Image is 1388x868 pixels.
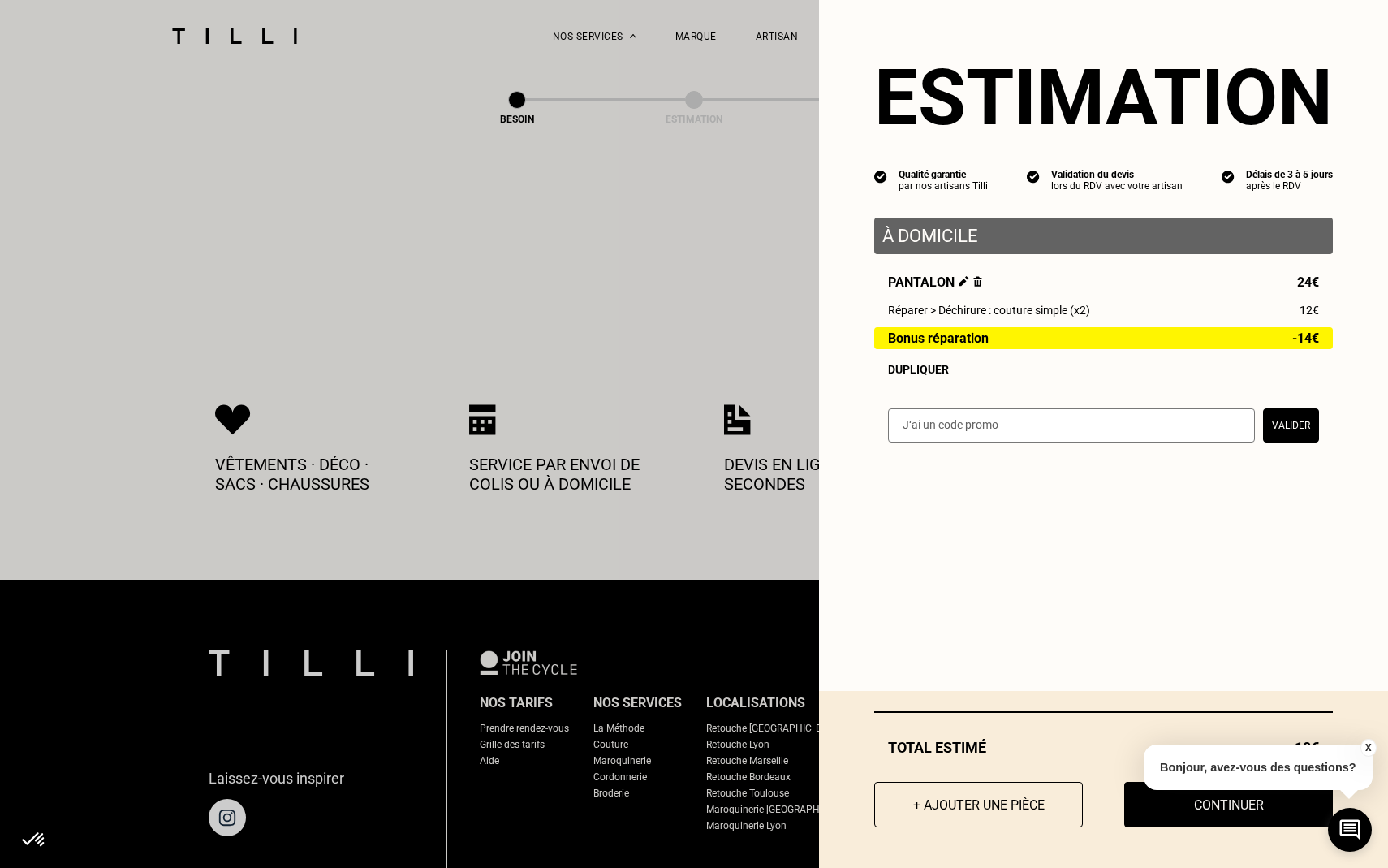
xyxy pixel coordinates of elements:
[1246,180,1333,192] div: après le RDV
[1144,745,1373,790] p: Bonjour, avez-vous des questions?
[1124,782,1333,827] button: Continuer
[1360,739,1376,757] button: X
[1222,169,1235,184] img: icon list info
[888,363,1319,376] div: Dupliquer
[1051,180,1183,192] div: lors du RDV avec votre artisan
[899,180,988,192] div: par nos artisans Tilli
[888,331,989,345] span: Bonus réparation
[1027,169,1040,184] img: icon list info
[1297,274,1319,290] span: 24€
[874,52,1333,143] section: Estimation
[874,169,887,184] img: icon list info
[959,276,969,287] img: Éditer
[899,169,988,180] div: Qualité garantie
[888,304,1090,317] span: Réparer > Déchirure : couture simple (x2)
[1263,408,1319,443] button: Valider
[888,408,1255,443] input: J‘ai un code promo
[874,782,1083,827] button: + Ajouter une pièce
[1292,331,1319,345] span: -14€
[1051,169,1183,180] div: Validation du devis
[1300,304,1319,317] span: 12€
[874,739,1333,756] div: Total estimé
[882,226,1325,246] p: À domicile
[973,276,982,287] img: Supprimer
[888,274,982,290] span: Pantalon
[1246,169,1333,180] div: Délais de 3 à 5 jours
